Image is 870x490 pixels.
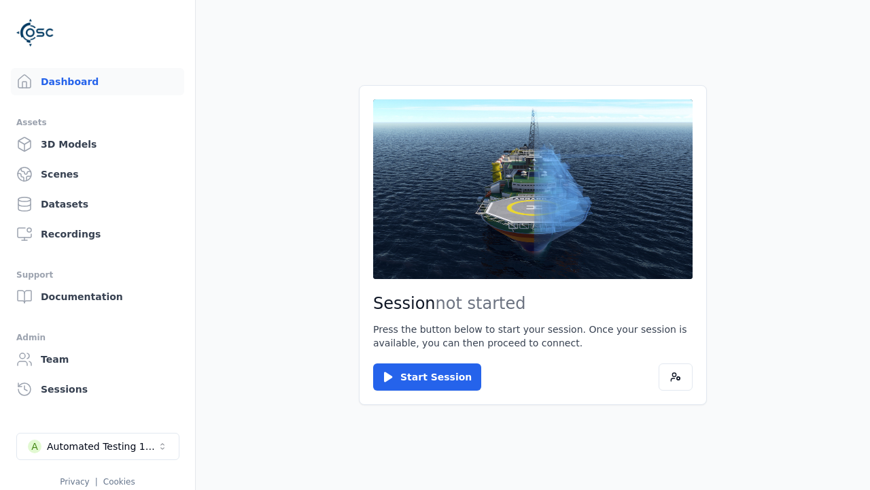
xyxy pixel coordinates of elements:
a: Recordings [11,220,184,248]
h2: Session [373,293,693,314]
a: Privacy [60,477,89,487]
span: not started [436,294,526,313]
img: Logo [16,14,54,52]
div: Support [16,267,179,283]
a: Team [11,346,184,373]
div: Admin [16,329,179,346]
a: Datasets [11,191,184,218]
div: Assets [16,114,179,131]
a: Documentation [11,283,184,310]
button: Start Session [373,363,481,391]
span: | [95,477,98,487]
a: Cookies [103,477,135,487]
a: Sessions [11,376,184,403]
a: Scenes [11,161,184,188]
a: 3D Models [11,131,184,158]
div: A [28,440,41,453]
p: Press the button below to start your session. Once your session is available, you can then procee... [373,323,693,350]
div: Automated Testing 1 - Playwright [47,440,157,453]
button: Select a workspace [16,433,179,460]
a: Dashboard [11,68,184,95]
